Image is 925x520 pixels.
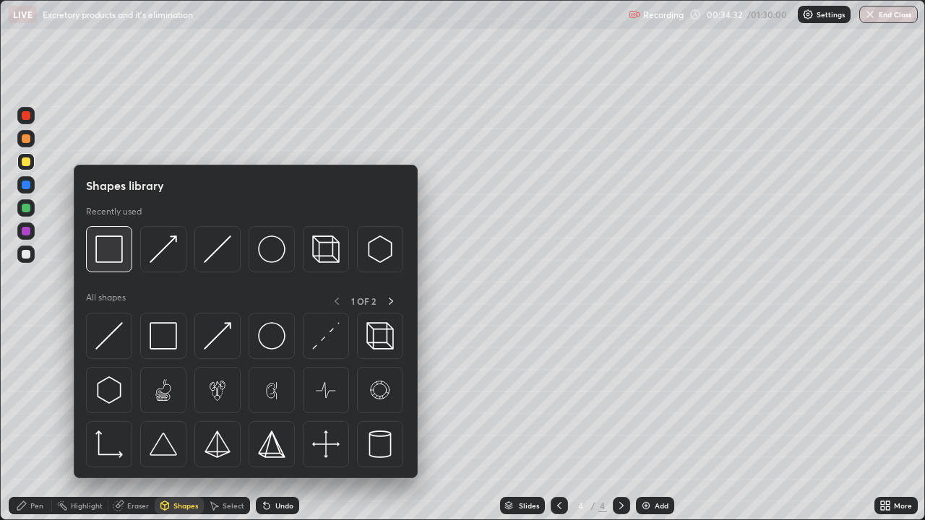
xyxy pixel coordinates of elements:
[591,501,595,510] div: /
[258,430,285,458] img: svg+xml;charset=utf-8,%3Csvg%20xmlns%3D%22http%3A%2F%2Fwww.w3.org%2F2000%2Fsvg%22%20width%3D%2234...
[366,376,394,404] img: svg+xml;charset=utf-8,%3Csvg%20xmlns%3D%22http%3A%2F%2Fwww.w3.org%2F2000%2Fsvg%22%20width%3D%2265...
[71,502,103,509] div: Highlight
[95,430,123,458] img: svg+xml;charset=utf-8,%3Csvg%20xmlns%3D%22http%3A%2F%2Fwww.w3.org%2F2000%2Fsvg%22%20width%3D%2233...
[204,322,231,350] img: svg+xml;charset=utf-8,%3Csvg%20xmlns%3D%22http%3A%2F%2Fwww.w3.org%2F2000%2Fsvg%22%20width%3D%2230...
[275,502,293,509] div: Undo
[519,502,539,509] div: Slides
[629,9,640,20] img: recording.375f2c34.svg
[258,322,285,350] img: svg+xml;charset=utf-8,%3Csvg%20xmlns%3D%22http%3A%2F%2Fwww.w3.org%2F2000%2Fsvg%22%20width%3D%2236...
[86,292,126,310] p: All shapes
[150,376,177,404] img: svg+xml;charset=utf-8,%3Csvg%20xmlns%3D%22http%3A%2F%2Fwww.w3.org%2F2000%2Fsvg%22%20width%3D%2265...
[366,322,394,350] img: svg+xml;charset=utf-8,%3Csvg%20xmlns%3D%22http%3A%2F%2Fwww.w3.org%2F2000%2Fsvg%22%20width%3D%2235...
[817,11,845,18] p: Settings
[95,376,123,404] img: svg+xml;charset=utf-8,%3Csvg%20xmlns%3D%22http%3A%2F%2Fwww.w3.org%2F2000%2Fsvg%22%20width%3D%2230...
[150,430,177,458] img: svg+xml;charset=utf-8,%3Csvg%20xmlns%3D%22http%3A%2F%2Fwww.w3.org%2F2000%2Fsvg%22%20width%3D%2238...
[366,430,394,458] img: svg+xml;charset=utf-8,%3Csvg%20xmlns%3D%22http%3A%2F%2Fwww.w3.org%2F2000%2Fsvg%22%20width%3D%2228...
[312,430,340,458] img: svg+xml;charset=utf-8,%3Csvg%20xmlns%3D%22http%3A%2F%2Fwww.w3.org%2F2000%2Fsvg%22%20width%3D%2240...
[366,235,394,263] img: svg+xml;charset=utf-8,%3Csvg%20xmlns%3D%22http%3A%2F%2Fwww.w3.org%2F2000%2Fsvg%22%20width%3D%2230...
[13,9,33,20] p: LIVE
[204,376,231,404] img: svg+xml;charset=utf-8,%3Csvg%20xmlns%3D%22http%3A%2F%2Fwww.w3.org%2F2000%2Fsvg%22%20width%3D%2265...
[574,501,588,510] div: 4
[30,502,43,509] div: Pen
[312,322,340,350] img: svg+xml;charset=utf-8,%3Csvg%20xmlns%3D%22http%3A%2F%2Fwww.w3.org%2F2000%2Fsvg%22%20width%3D%2230...
[204,430,231,458] img: svg+xml;charset=utf-8,%3Csvg%20xmlns%3D%22http%3A%2F%2Fwww.w3.org%2F2000%2Fsvg%22%20width%3D%2234...
[643,9,684,20] p: Recording
[86,206,142,217] p: Recently used
[640,500,652,511] img: add-slide-button
[204,235,231,263] img: svg+xml;charset=utf-8,%3Csvg%20xmlns%3D%22http%3A%2F%2Fwww.w3.org%2F2000%2Fsvg%22%20width%3D%2230...
[864,9,876,20] img: end-class-cross
[258,235,285,263] img: svg+xml;charset=utf-8,%3Csvg%20xmlns%3D%22http%3A%2F%2Fwww.w3.org%2F2000%2Fsvg%22%20width%3D%2236...
[598,499,607,512] div: 4
[86,177,164,194] h5: Shapes library
[802,9,814,20] img: class-settings-icons
[894,502,912,509] div: More
[258,376,285,404] img: svg+xml;charset=utf-8,%3Csvg%20xmlns%3D%22http%3A%2F%2Fwww.w3.org%2F2000%2Fsvg%22%20width%3D%2265...
[127,502,149,509] div: Eraser
[43,9,193,20] p: Excretory products and it's elimination
[150,235,177,263] img: svg+xml;charset=utf-8,%3Csvg%20xmlns%3D%22http%3A%2F%2Fwww.w3.org%2F2000%2Fsvg%22%20width%3D%2230...
[223,502,244,509] div: Select
[655,502,668,509] div: Add
[150,322,177,350] img: svg+xml;charset=utf-8,%3Csvg%20xmlns%3D%22http%3A%2F%2Fwww.w3.org%2F2000%2Fsvg%22%20width%3D%2234...
[351,295,376,307] p: 1 OF 2
[95,235,123,263] img: svg+xml;charset=utf-8,%3Csvg%20xmlns%3D%22http%3A%2F%2Fwww.w3.org%2F2000%2Fsvg%22%20width%3D%2234...
[312,376,340,404] img: svg+xml;charset=utf-8,%3Csvg%20xmlns%3D%22http%3A%2F%2Fwww.w3.org%2F2000%2Fsvg%22%20width%3D%2265...
[859,6,918,23] button: End Class
[173,502,198,509] div: Shapes
[312,235,340,263] img: svg+xml;charset=utf-8,%3Csvg%20xmlns%3D%22http%3A%2F%2Fwww.w3.org%2F2000%2Fsvg%22%20width%3D%2235...
[95,322,123,350] img: svg+xml;charset=utf-8,%3Csvg%20xmlns%3D%22http%3A%2F%2Fwww.w3.org%2F2000%2Fsvg%22%20width%3D%2230...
